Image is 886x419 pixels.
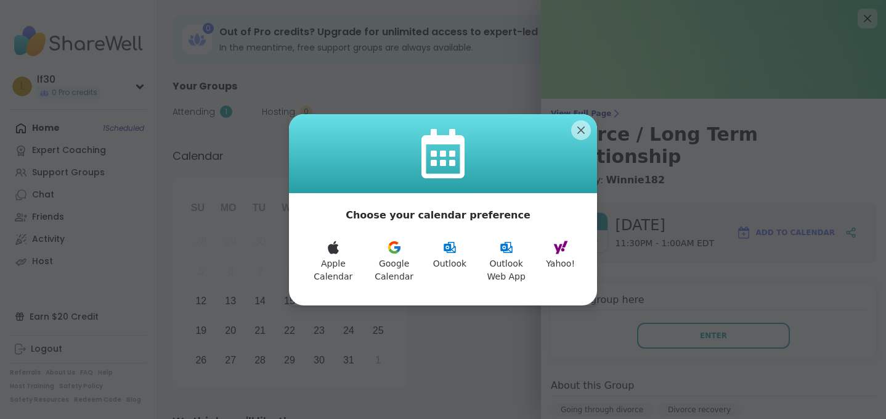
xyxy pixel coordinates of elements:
[304,233,363,291] button: Apple Calendar
[346,208,530,223] p: Choose your calendar preference
[363,233,426,291] button: Google Calendar
[474,233,539,291] button: Outlook Web App
[539,233,582,291] button: Yahoo!
[426,233,474,291] button: Outlook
